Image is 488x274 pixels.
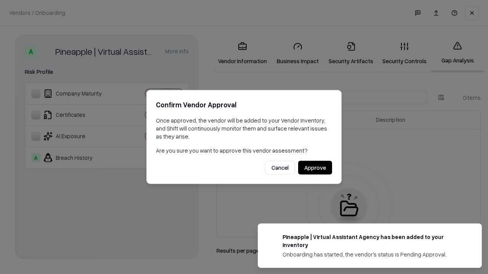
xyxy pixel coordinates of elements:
h2: Confirm Vendor Approval [156,99,332,110]
button: Approve [298,161,332,175]
img: trypineapple.com [267,233,276,242]
div: Onboarding has started, the vendor's status is Pending Approval. [283,250,463,258]
div: Pineapple | Virtual Assistant Agency has been added to your inventory [283,233,463,249]
p: Are you sure you want to approve this vendor assessment? [156,147,332,155]
button: Cancel [265,161,295,175]
p: Once approved, the vendor will be added to your Vendor Inventory, and Shift will continuously mon... [156,116,332,140]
